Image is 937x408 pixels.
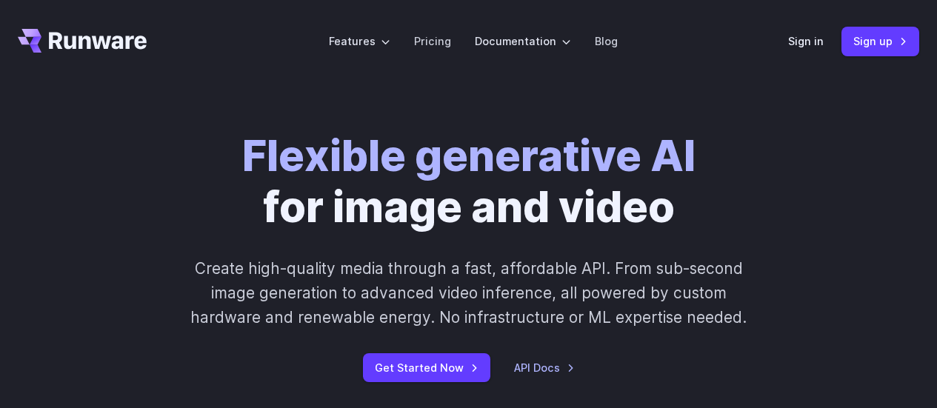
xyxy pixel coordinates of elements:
[363,353,490,382] a: Get Started Now
[514,359,575,376] a: API Docs
[18,29,147,53] a: Go to /
[788,33,824,50] a: Sign in
[595,33,618,50] a: Blog
[841,27,919,56] a: Sign up
[180,256,757,330] p: Create high-quality media through a fast, affordable API. From sub-second image generation to adv...
[242,130,696,181] strong: Flexible generative AI
[242,130,696,233] h1: for image and video
[475,33,571,50] label: Documentation
[329,33,390,50] label: Features
[414,33,451,50] a: Pricing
